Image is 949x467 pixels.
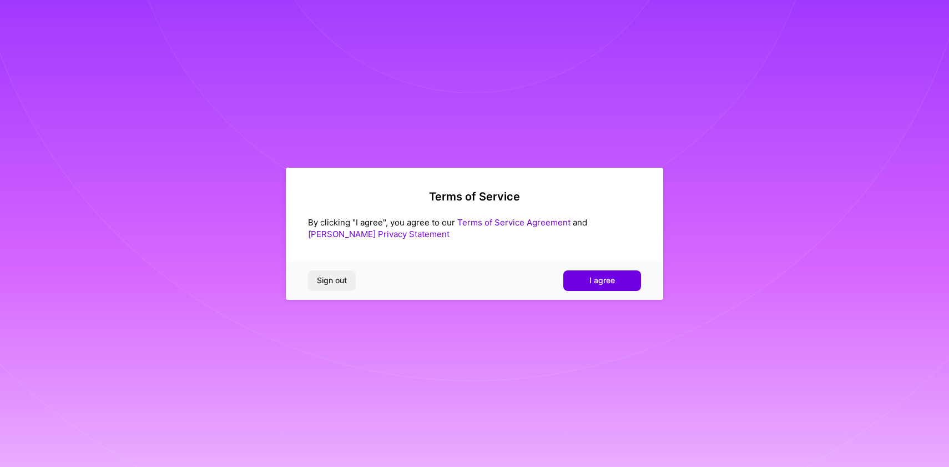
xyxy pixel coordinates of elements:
button: Sign out [308,270,356,290]
button: I agree [563,270,641,290]
div: By clicking "I agree", you agree to our and [308,217,641,240]
span: Sign out [317,275,347,286]
a: [PERSON_NAME] Privacy Statement [308,229,450,239]
a: Terms of Service Agreement [457,217,571,228]
span: I agree [589,275,615,286]
h2: Terms of Service [308,190,641,203]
